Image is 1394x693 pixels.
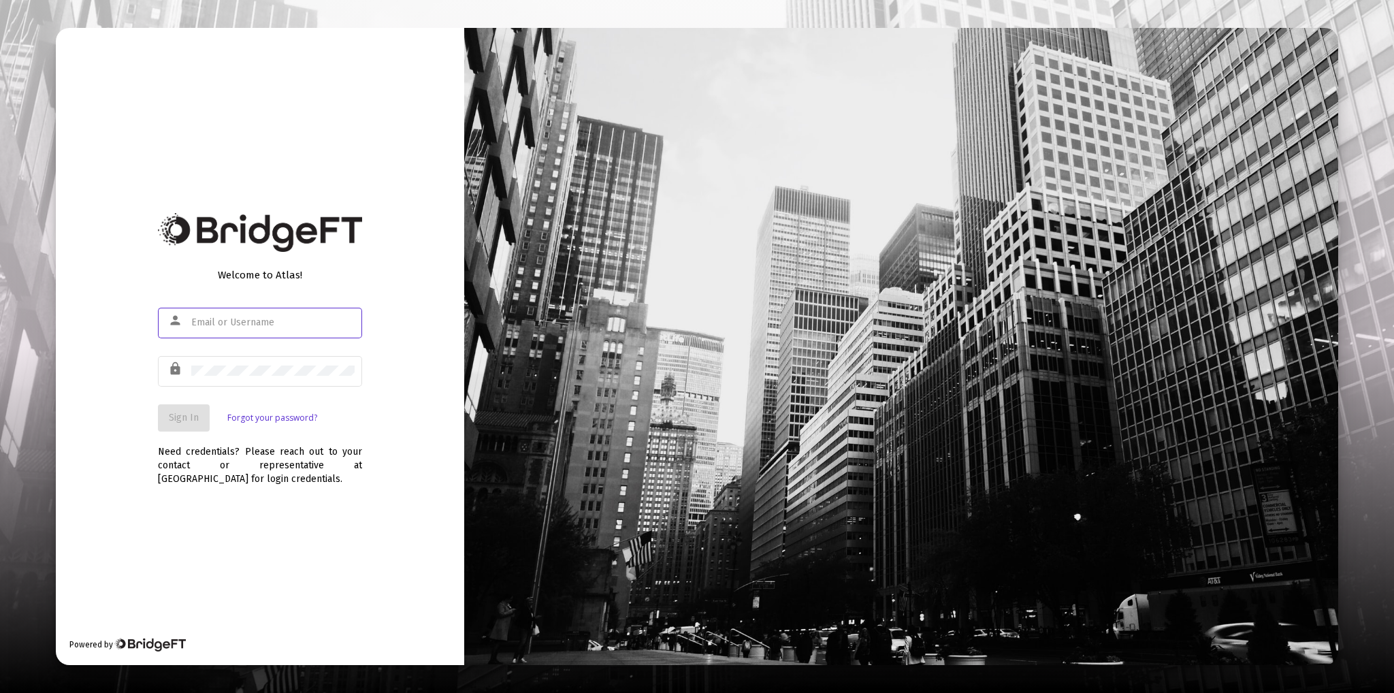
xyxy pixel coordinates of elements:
[168,312,184,329] mat-icon: person
[158,213,362,252] img: Bridge Financial Technology Logo
[158,404,210,432] button: Sign In
[114,638,186,651] img: Bridge Financial Technology Logo
[69,638,186,651] div: Powered by
[169,412,199,423] span: Sign In
[227,411,317,425] a: Forgot your password?
[158,268,362,282] div: Welcome to Atlas!
[158,432,362,486] div: Need credentials? Please reach out to your contact or representative at [GEOGRAPHIC_DATA] for log...
[191,317,355,328] input: Email or Username
[168,361,184,377] mat-icon: lock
